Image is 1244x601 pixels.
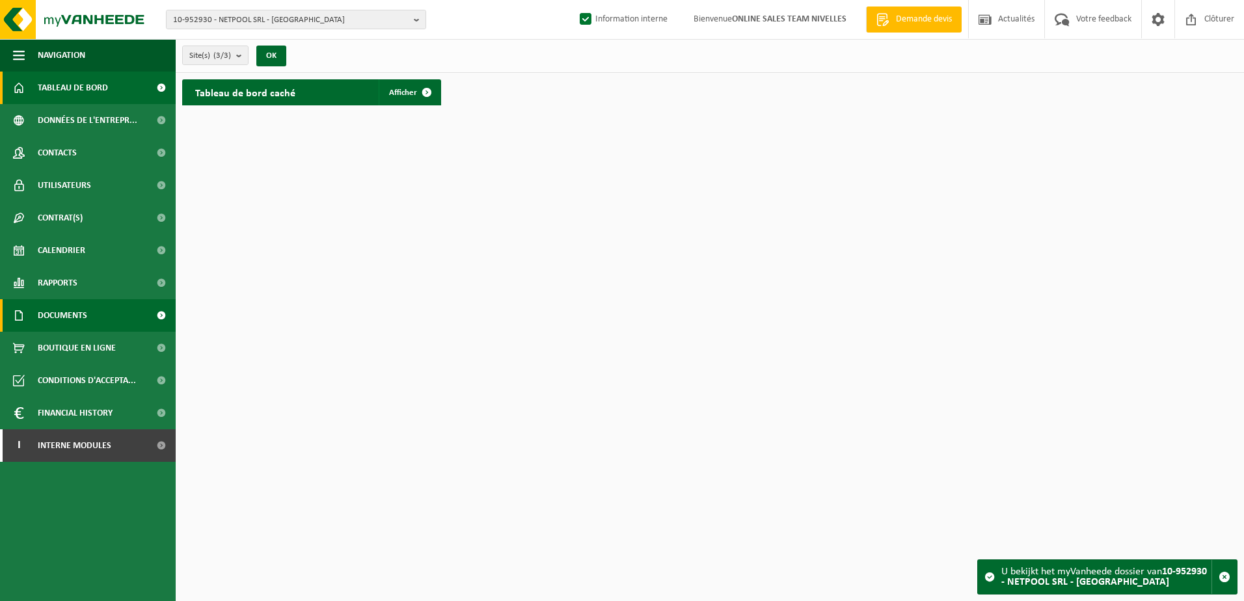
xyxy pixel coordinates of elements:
span: I [13,429,25,462]
span: Contacts [38,137,77,169]
span: Contrat(s) [38,202,83,234]
button: 10-952930 - NETPOOL SRL - [GEOGRAPHIC_DATA] [166,10,426,29]
span: Données de l'entrepr... [38,104,137,137]
span: Demande devis [893,13,955,26]
span: Tableau de bord [38,72,108,104]
span: Afficher [389,88,417,97]
div: U bekijkt het myVanheede dossier van [1001,560,1211,594]
span: Boutique en ligne [38,332,116,364]
a: Afficher [379,79,440,105]
span: Interne modules [38,429,111,462]
button: Site(s)(3/3) [182,46,249,65]
button: OK [256,46,286,66]
span: Rapports [38,267,77,299]
h2: Tableau de bord caché [182,79,308,105]
span: Documents [38,299,87,332]
span: Conditions d'accepta... [38,364,136,397]
span: Calendrier [38,234,85,267]
strong: ONLINE SALES TEAM NIVELLES [732,14,846,24]
span: Utilisateurs [38,169,91,202]
span: Navigation [38,39,85,72]
a: Demande devis [866,7,962,33]
count: (3/3) [213,51,231,60]
strong: 10-952930 - NETPOOL SRL - [GEOGRAPHIC_DATA] [1001,567,1207,587]
span: Site(s) [189,46,231,66]
span: Financial History [38,397,113,429]
label: Information interne [577,10,668,29]
span: 10-952930 - NETPOOL SRL - [GEOGRAPHIC_DATA] [173,10,409,30]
